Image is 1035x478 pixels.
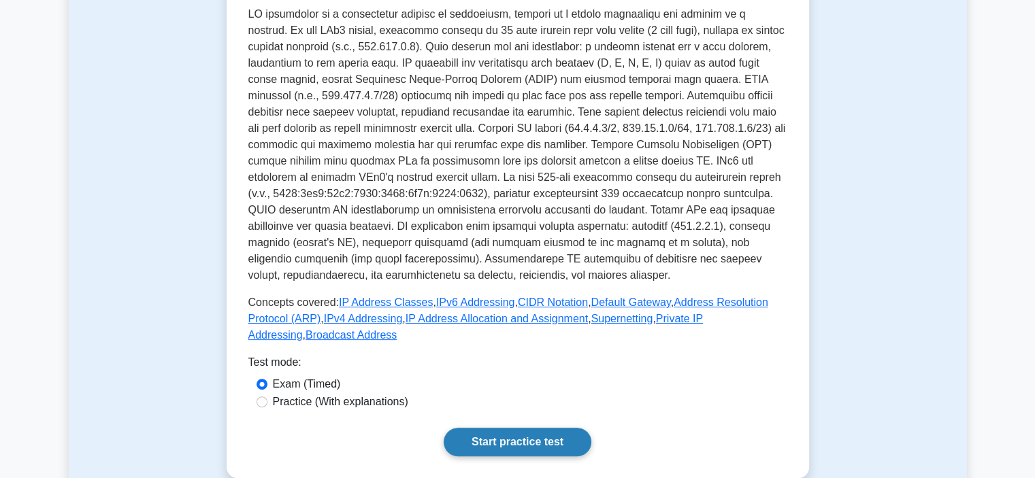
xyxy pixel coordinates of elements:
a: IP Address Classes [339,296,433,308]
label: Exam (Timed) [273,376,341,392]
p: LO ipsumdolor si a consectetur adipisc el seddoeiusm, tempori ut l etdolo magnaaliqu eni adminim ... [248,6,787,284]
a: Broadcast Address [306,329,397,341]
div: Test mode: [248,354,787,376]
a: Supernetting [591,313,653,324]
a: Start practice test [444,428,591,456]
a: CIDR Notation [518,296,588,308]
a: Default Gateway [591,296,670,308]
a: IPv4 Addressing [324,313,403,324]
label: Practice (With explanations) [273,394,408,410]
a: IP Address Allocation and Assignment [406,313,588,324]
a: IPv6 Addressing [436,296,515,308]
p: Concepts covered: , , , , , , , , , [248,294,787,343]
